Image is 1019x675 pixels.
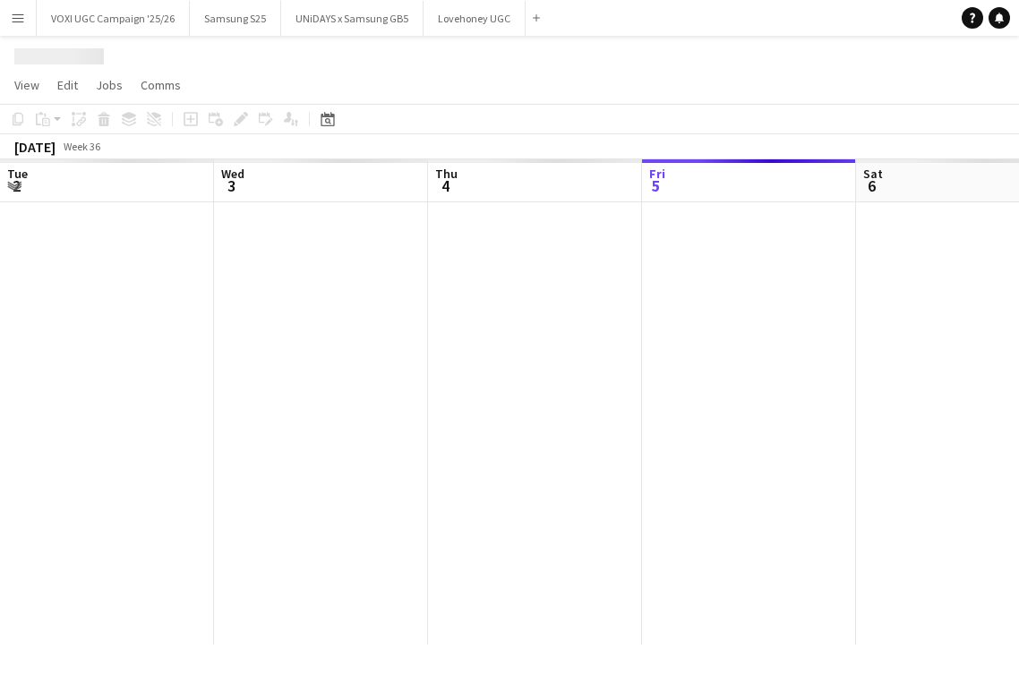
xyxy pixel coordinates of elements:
span: 3 [218,175,244,196]
span: Week 36 [59,140,104,153]
span: View [14,77,39,93]
span: Thu [435,166,458,182]
span: Jobs [96,77,123,93]
button: Lovehoney UGC [424,1,526,36]
span: Edit [57,77,78,93]
span: Sat [863,166,883,182]
a: Edit [50,73,85,97]
button: VOXI UGC Campaign '25/26 [37,1,190,36]
div: [DATE] [14,138,56,156]
a: Comms [133,73,188,97]
a: View [7,73,47,97]
span: 5 [647,175,665,196]
span: 4 [432,175,458,196]
span: Comms [141,77,181,93]
button: UNiDAYS x Samsung GB5 [281,1,424,36]
button: Samsung S25 [190,1,281,36]
span: 2 [4,175,28,196]
span: Tue [7,166,28,182]
span: 6 [861,175,883,196]
span: Fri [649,166,665,182]
span: Wed [221,166,244,182]
a: Jobs [89,73,130,97]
